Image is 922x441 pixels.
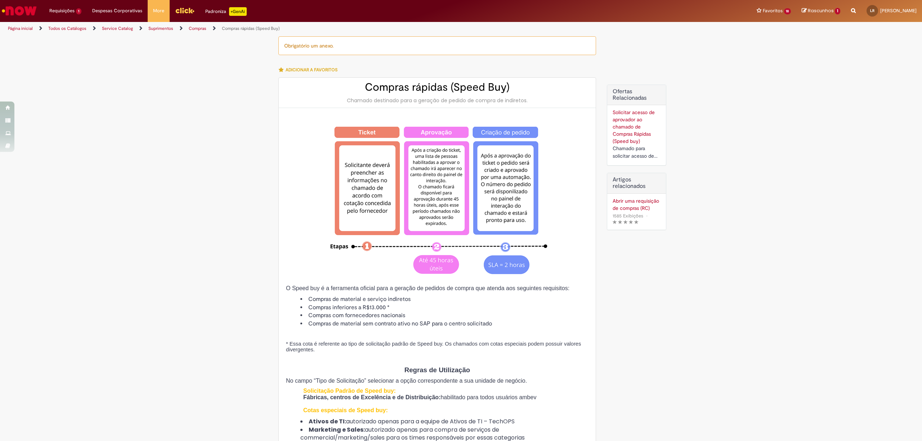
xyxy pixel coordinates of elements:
span: autorizado apenas para a equipe de Ativos de TI – TechOPS [328,417,515,426]
ul: Trilhas de página [5,22,609,35]
a: Suprimentos [148,26,173,31]
span: * Essa cota é referente ao tipo de solicitação padrão de Speed buy. Os chamados com cotas especia... [286,341,581,352]
span: • [645,211,649,221]
strong: Ativos [309,417,328,426]
span: Rascunhos [808,7,834,14]
span: habilitado para todos usuários ambev [440,394,536,400]
span: 18 [784,8,791,14]
span: O Speed buy é a ferramenta oficial para a geração de pedidos de compra que atenda aos seguintes r... [286,285,569,291]
h3: Artigos relacionados [613,177,661,189]
p: +GenAi [229,7,247,16]
a: Abrir uma requisição de compras (RC) [613,197,661,212]
a: Service Catalog [102,26,133,31]
img: click_logo_yellow_360x200.png [175,5,194,16]
span: Requisições [49,7,75,14]
div: Padroniza [205,7,247,16]
a: Rascunhos [802,8,840,14]
span: [PERSON_NAME] [880,8,917,14]
img: ServiceNow [1,4,38,18]
h2: Ofertas Relacionadas [613,89,661,101]
span: Fábricas, centros de Excelência e de Distribuição: [303,394,440,400]
div: Chamado destinado para a geração de pedido de compra de indiretos. [286,97,588,104]
span: Cotas especiais de Speed buy: [303,407,388,413]
span: Regras de Utilização [404,366,470,374]
span: Favoritos [763,7,783,14]
div: Ofertas Relacionadas [607,85,666,166]
a: Compras rápidas (Speed Buy) [222,26,280,31]
span: Adicionar a Favoritos [286,67,337,73]
a: Solicitar acesso de aprovador ao chamado de Compras Rápidas (Speed buy) [613,109,655,144]
div: Obrigatório um anexo. [278,36,596,55]
span: LR [870,8,874,13]
span: No campo “Tipo de Solicitação” selecionar a opção correspondente a sua unidade de negócio. [286,378,527,384]
li: Compras com fornecedores nacionais [300,311,588,320]
li: Compras de material sem contrato ativo no SAP para o centro solicitado [300,320,588,328]
strong: de TI: [330,417,346,426]
li: Compras de material e serviço indiretos [300,295,588,303]
span: 1 [76,8,81,14]
button: Adicionar a Favoritos [278,62,341,77]
span: Despesas Corporativas [92,7,142,14]
div: Chamado para solicitar acesso de aprovador ao ticket de Speed buy [613,145,661,160]
h2: Compras rápidas (Speed Buy) [286,81,588,93]
span: Solicitação Padrão de Speed buy: [303,388,396,394]
a: Compras [189,26,206,31]
strong: Marketing e Sales: [309,426,365,434]
li: Compras inferiores a R$13.000 * [300,303,588,312]
span: 1585 Exibições [613,213,643,219]
a: Todos os Catálogos [48,26,86,31]
span: More [153,7,164,14]
a: Página inicial [8,26,33,31]
span: 1 [835,8,840,14]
